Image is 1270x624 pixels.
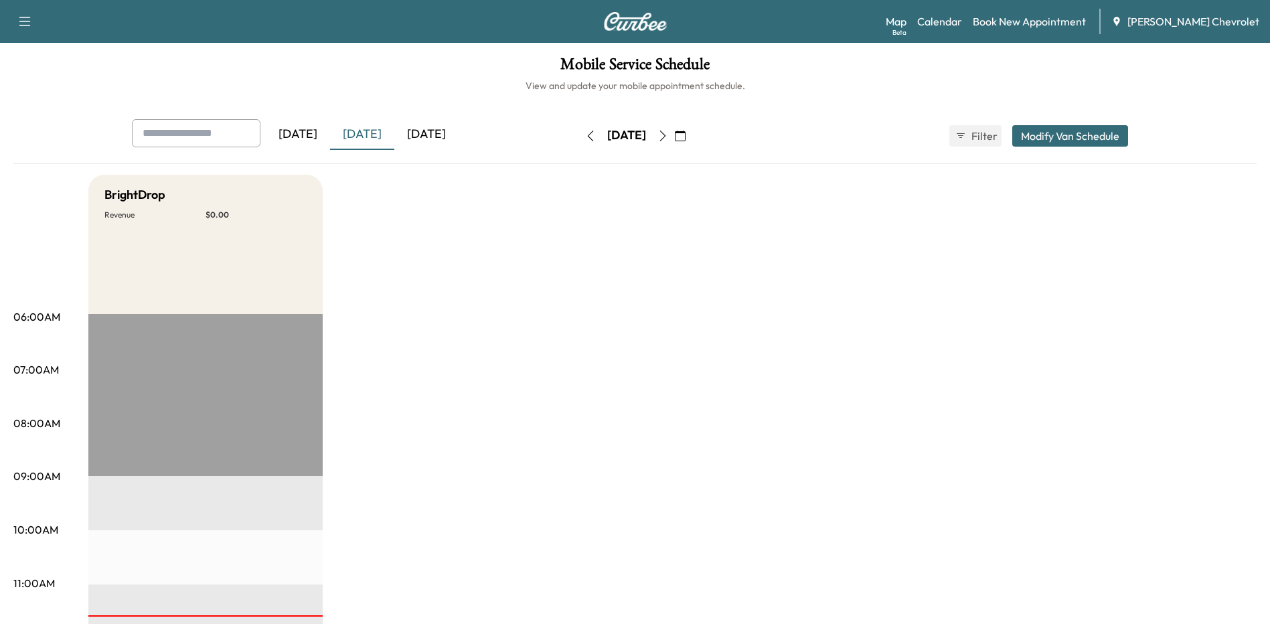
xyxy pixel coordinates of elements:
[13,468,60,484] p: 09:00AM
[949,125,1002,147] button: Filter
[104,210,206,220] p: Revenue
[917,13,962,29] a: Calendar
[13,522,58,538] p: 10:00AM
[206,210,307,220] p: $ 0.00
[394,119,459,150] div: [DATE]
[13,79,1257,92] h6: View and update your mobile appointment schedule.
[13,56,1257,79] h1: Mobile Service Schedule
[603,12,667,31] img: Curbee Logo
[886,13,906,29] a: MapBeta
[13,415,60,431] p: 08:00AM
[607,127,646,144] div: [DATE]
[892,27,906,37] div: Beta
[13,575,55,591] p: 11:00AM
[13,309,60,325] p: 06:00AM
[330,119,394,150] div: [DATE]
[13,362,59,378] p: 07:00AM
[104,185,165,204] h5: BrightDrop
[971,128,996,144] span: Filter
[1127,13,1259,29] span: [PERSON_NAME] Chevrolet
[973,13,1086,29] a: Book New Appointment
[266,119,330,150] div: [DATE]
[1012,125,1128,147] button: Modify Van Schedule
